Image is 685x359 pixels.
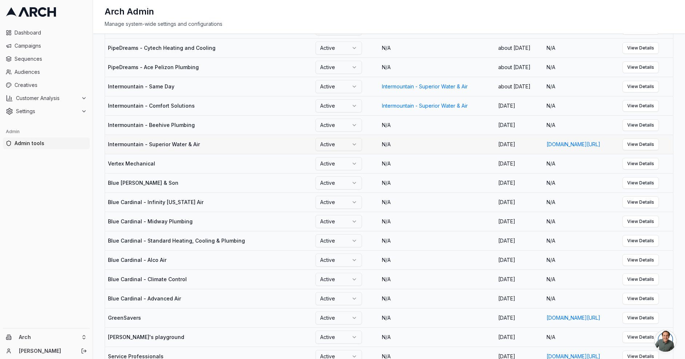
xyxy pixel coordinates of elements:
span: Arch [19,334,78,340]
a: View Details [622,274,659,285]
button: Customer Analysis [3,92,90,104]
td: N/A [544,270,619,289]
a: View Details [622,61,659,73]
td: N/A [544,57,619,77]
td: N/A [544,96,619,115]
td: GreenSavers [105,308,313,327]
td: Blue Cardinal - Standard Heating, Cooling & Plumbing [105,231,313,250]
a: View Details [622,81,659,92]
a: View Details [622,42,659,54]
td: N/A [379,38,495,57]
td: [DATE] [495,154,544,173]
a: Campaigns [3,40,90,52]
a: View Details [622,139,659,150]
button: Log out [79,346,89,356]
td: N/A [379,270,495,289]
td: Blue Cardinal - Alco Air [105,250,313,270]
a: View Details [622,235,659,247]
td: N/A [379,115,495,135]
a: View Details [622,119,659,131]
span: Admin tools [15,140,87,147]
td: N/A [544,154,619,173]
td: N/A [544,289,619,308]
span: Settings [16,108,78,115]
td: Blue Cardinal - Climate Control [105,270,313,289]
td: Blue [PERSON_NAME] & Son [105,173,313,192]
td: Vertex Mechanical [105,154,313,173]
a: View Details [622,158,659,169]
a: View Details [622,312,659,324]
span: Creatives [15,81,87,89]
td: N/A [544,192,619,212]
td: Intermountain - Beehive Plumbing [105,115,313,135]
td: [DATE] [495,173,544,192]
td: N/A [544,212,619,231]
td: N/A [544,173,619,192]
a: Dashboard [3,27,90,39]
a: Creatives [3,79,90,91]
td: N/A [379,154,495,173]
td: N/A [379,250,495,270]
td: about [DATE] [495,38,544,57]
span: Campaigns [15,42,87,49]
td: N/A [379,135,495,154]
a: [DOMAIN_NAME][URL] [547,315,600,321]
a: View Details [622,100,659,112]
td: [DATE] [495,192,544,212]
td: PipeDreams - Ace Pelizon Plumbing [105,57,313,77]
td: [DATE] [495,231,544,250]
td: N/A [544,250,619,270]
span: Audiences [15,68,87,76]
td: N/A [379,231,495,250]
td: Intermountain - Same Day [105,77,313,96]
td: N/A [379,289,495,308]
td: [DATE] [495,96,544,115]
td: [DATE] [495,250,544,270]
a: View Details [622,293,659,304]
td: [DATE] [495,308,544,327]
td: N/A [544,327,619,347]
a: Intermountain - Superior Water & Air [382,83,468,89]
td: N/A [544,231,619,250]
a: Audiences [3,66,90,78]
td: [DATE] [495,270,544,289]
button: Arch [3,331,90,343]
td: [PERSON_NAME]'s playground [105,327,313,347]
td: N/A [544,115,619,135]
a: View Details [622,254,659,266]
a: View Details [622,196,659,208]
div: Admin [3,126,90,137]
a: View Details [622,216,659,227]
td: Blue Cardinal - Infinity [US_STATE] Air [105,192,313,212]
td: N/A [379,212,495,231]
div: Manage system-wide settings and configurations [105,20,673,28]
a: [PERSON_NAME] [19,347,73,355]
td: Intermountain - Superior Water & Air [105,135,313,154]
td: N/A [379,173,495,192]
a: Intermountain - Superior Water & Air [382,103,468,109]
td: N/A [544,77,619,96]
a: Admin tools [3,137,90,149]
td: [DATE] [495,135,544,154]
td: N/A [379,57,495,77]
td: PipeDreams - Cytech Heating and Cooling [105,38,313,57]
td: about [DATE] [495,57,544,77]
div: Open chat [654,330,676,352]
td: [DATE] [495,212,544,231]
td: N/A [379,327,495,347]
td: N/A [379,308,495,327]
td: [DATE] [495,327,544,347]
a: View Details [622,331,659,343]
td: Blue Cardinal - Advanced Air [105,289,313,308]
td: about [DATE] [495,77,544,96]
span: Sequences [15,55,87,63]
td: N/A [379,192,495,212]
td: [DATE] [495,289,544,308]
td: Blue Cardinal - Midway Plumbing [105,212,313,231]
a: View Details [622,177,659,189]
td: [DATE] [495,115,544,135]
span: Customer Analysis [16,95,78,102]
h1: Arch Admin [105,6,154,17]
a: [DOMAIN_NAME][URL] [547,141,600,147]
a: Sequences [3,53,90,65]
